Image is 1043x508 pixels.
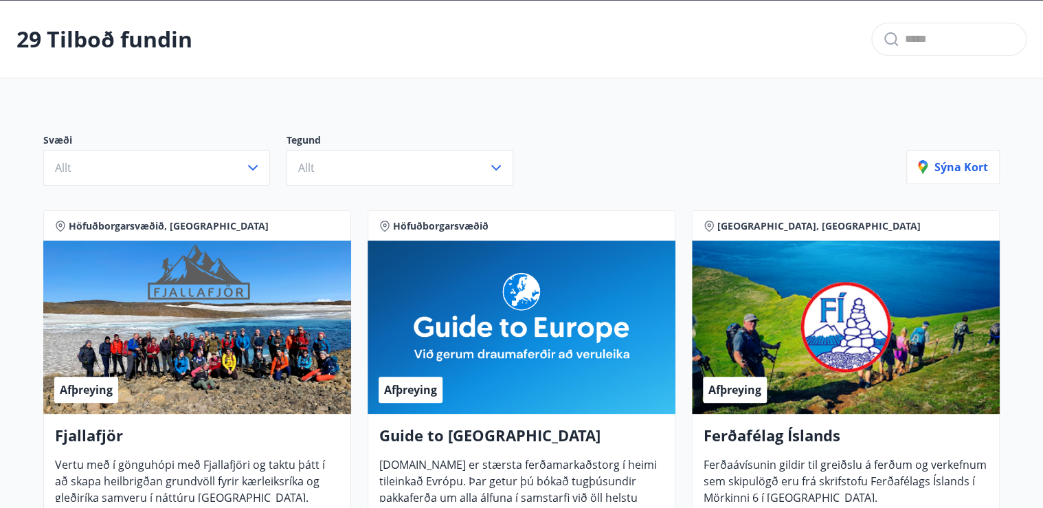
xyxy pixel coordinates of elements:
span: Allt [298,160,315,175]
button: Sýna kort [906,150,1000,184]
p: 29 Tilboð fundin [16,24,192,54]
p: Tegund [287,133,530,150]
span: Afþreying [384,382,437,397]
button: Allt [43,150,270,186]
p: Svæði [43,133,287,150]
span: [GEOGRAPHIC_DATA], [GEOGRAPHIC_DATA] [717,219,921,233]
h4: Guide to [GEOGRAPHIC_DATA] [379,425,664,456]
span: Höfuðborgarsvæðið, [GEOGRAPHIC_DATA] [69,219,269,233]
span: Afþreying [708,382,761,397]
span: Afþreying [60,382,113,397]
h4: Fjallafjör [55,425,339,456]
span: Höfuðborgarsvæðið [393,219,489,233]
button: Allt [287,150,513,186]
h4: Ferðafélag Íslands [704,425,988,456]
p: Sýna kort [918,159,988,175]
span: Allt [55,160,71,175]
